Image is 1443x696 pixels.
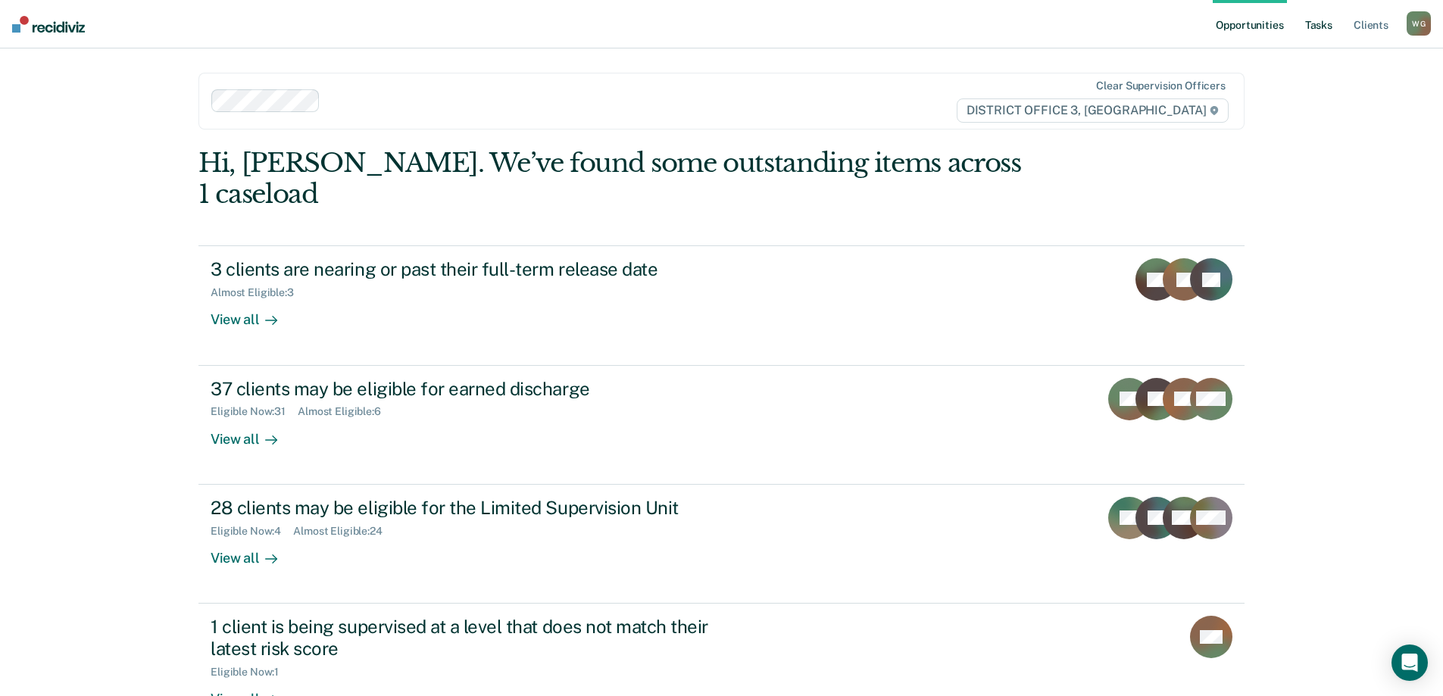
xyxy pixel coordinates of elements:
[1407,11,1431,36] button: WG
[293,525,395,538] div: Almost Eligible : 24
[211,666,291,679] div: Eligible Now : 1
[211,616,742,660] div: 1 client is being supervised at a level that does not match their latest risk score
[211,405,298,418] div: Eligible Now : 31
[211,286,306,299] div: Almost Eligible : 3
[211,497,742,519] div: 28 clients may be eligible for the Limited Supervision Unit
[1391,645,1428,681] div: Open Intercom Messenger
[198,485,1245,604] a: 28 clients may be eligible for the Limited Supervision UnitEligible Now:4Almost Eligible:24View all
[12,16,85,33] img: Recidiviz
[198,245,1245,365] a: 3 clients are nearing or past their full-term release dateAlmost Eligible:3View all
[957,98,1229,123] span: DISTRICT OFFICE 3, [GEOGRAPHIC_DATA]
[1096,80,1225,92] div: Clear supervision officers
[211,378,742,400] div: 37 clients may be eligible for earned discharge
[211,525,293,538] div: Eligible Now : 4
[198,366,1245,485] a: 37 clients may be eligible for earned dischargeEligible Now:31Almost Eligible:6View all
[211,418,295,448] div: View all
[211,258,742,280] div: 3 clients are nearing or past their full-term release date
[211,299,295,329] div: View all
[298,405,393,418] div: Almost Eligible : 6
[1407,11,1431,36] div: W G
[211,537,295,566] div: View all
[198,148,1035,210] div: Hi, [PERSON_NAME]. We’ve found some outstanding items across 1 caseload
